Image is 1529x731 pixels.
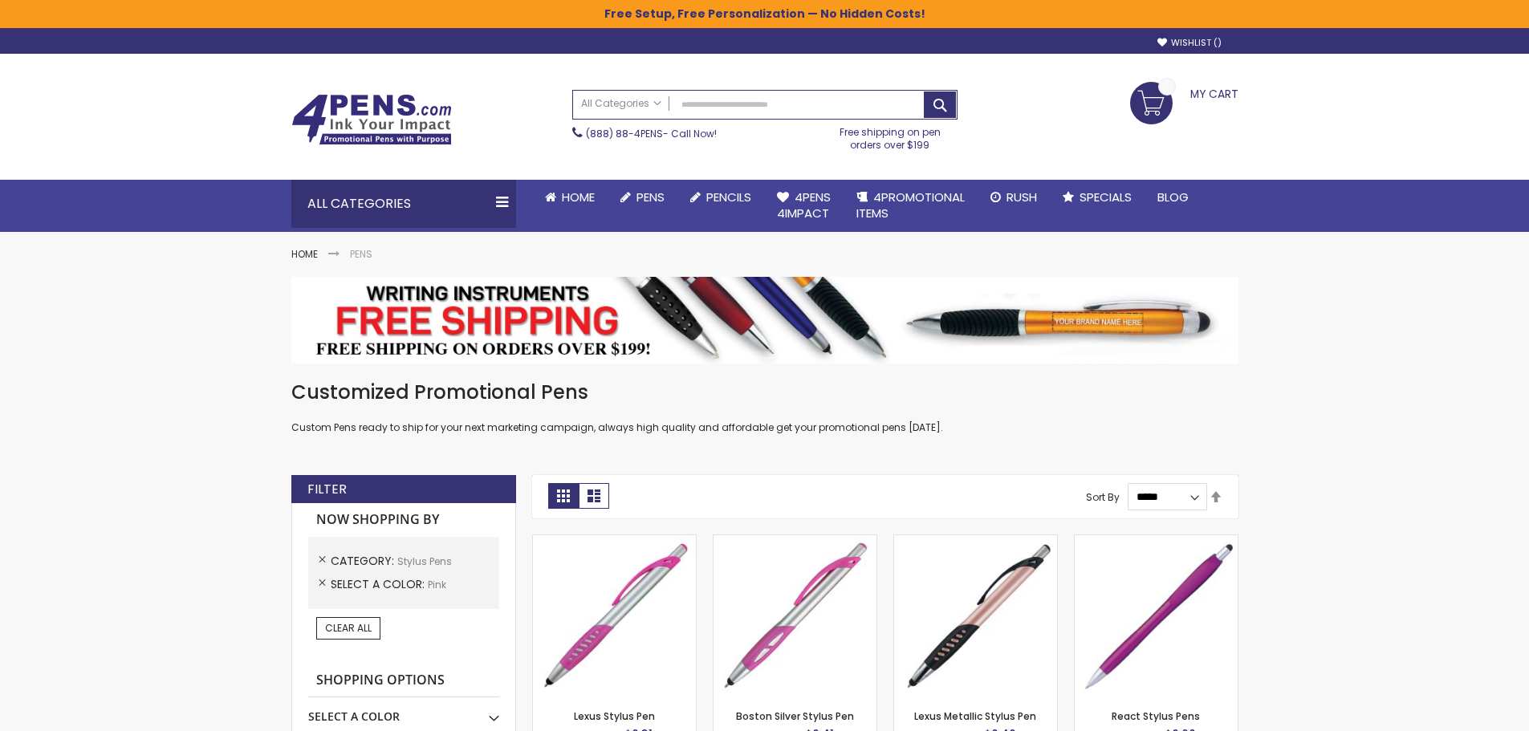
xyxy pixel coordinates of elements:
span: Select A Color [331,576,428,592]
span: Pens [636,189,665,205]
strong: Pens [350,247,372,261]
strong: Filter [307,481,347,498]
img: 4Pens Custom Pens and Promotional Products [291,94,452,145]
label: Sort By [1086,489,1120,503]
a: Home [532,180,608,215]
a: Lexus Metallic Stylus Pen [914,709,1036,723]
a: React Stylus Pens-Pink [1075,534,1238,548]
span: - Call Now! [586,127,717,140]
a: 4Pens4impact [764,180,844,232]
a: Specials [1050,180,1145,215]
a: Clear All [316,617,380,640]
span: All Categories [581,97,661,110]
a: Rush [978,180,1050,215]
span: Clear All [325,621,372,635]
strong: Shopping Options [308,664,499,698]
img: React Stylus Pens-Pink [1075,535,1238,698]
a: Lexus Metallic Stylus Pen-Pink [894,534,1057,548]
a: Home [291,247,318,261]
div: Free shipping on pen orders over $199 [823,120,958,152]
a: Lexus Stylus Pen-Pink [533,534,696,548]
span: Pink [428,578,446,591]
div: Custom Pens ready to ship for your next marketing campaign, always high quality and affordable ge... [291,380,1238,435]
span: Home [562,189,595,205]
span: Stylus Pens [397,554,452,568]
span: Blog [1157,189,1189,205]
div: All Categories [291,180,516,228]
strong: Now Shopping by [308,503,499,537]
a: All Categories [573,91,669,117]
span: Pencils [706,189,751,205]
img: Pens [291,277,1238,363]
strong: Grid [548,483,579,509]
a: 4PROMOTIONALITEMS [844,180,978,232]
div: Select A Color [308,697,499,725]
a: Blog [1145,180,1202,215]
img: Boston Silver Stylus Pen-Pink [714,535,876,698]
a: React Stylus Pens [1112,709,1200,723]
a: Pencils [677,180,764,215]
a: Wishlist [1157,37,1222,49]
span: 4Pens 4impact [777,189,831,221]
span: Specials [1080,189,1132,205]
a: Boston Silver Stylus Pen-Pink [714,534,876,548]
h1: Customized Promotional Pens [291,380,1238,405]
span: Category [331,553,397,569]
span: Rush [1006,189,1037,205]
a: (888) 88-4PENS [586,127,663,140]
a: Pens [608,180,677,215]
a: Lexus Stylus Pen [574,709,655,723]
img: Lexus Stylus Pen-Pink [533,535,696,698]
span: 4PROMOTIONAL ITEMS [856,189,965,221]
img: Lexus Metallic Stylus Pen-Pink [894,535,1057,698]
a: Boston Silver Stylus Pen [736,709,854,723]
